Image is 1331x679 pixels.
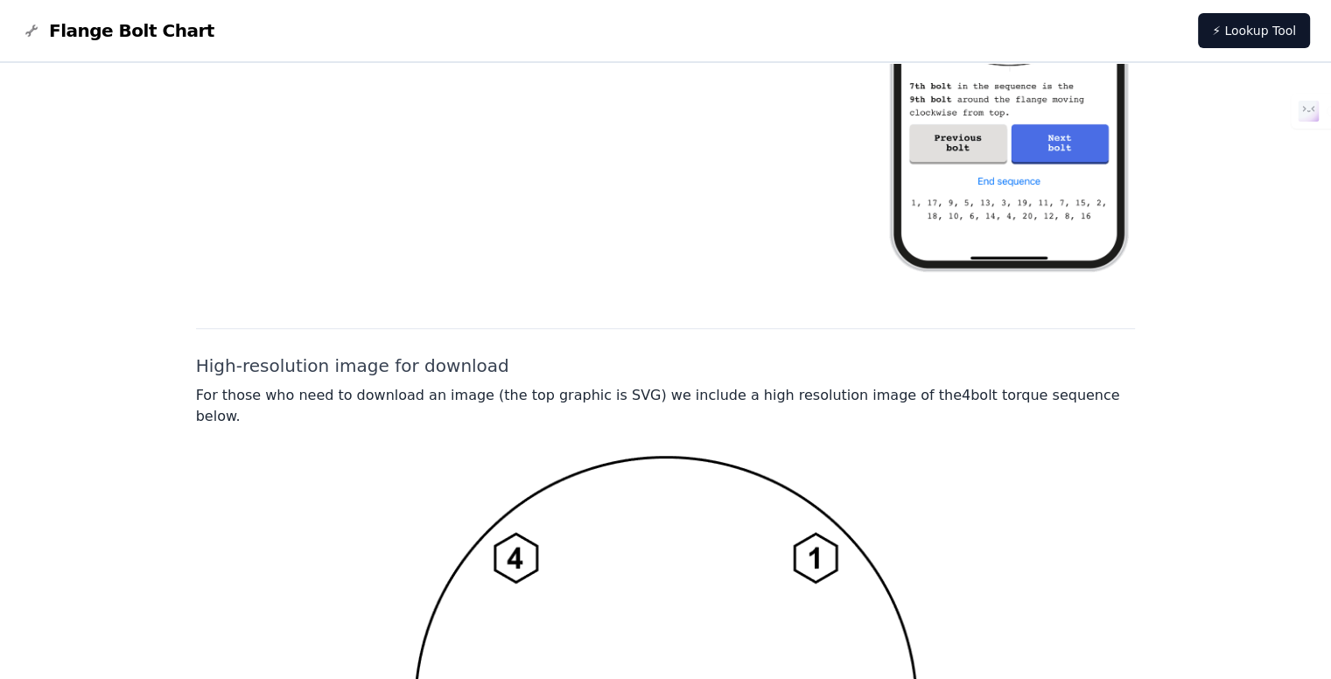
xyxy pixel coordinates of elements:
h2: High-resolution image for download [196,353,1136,378]
p: For those who need to download an image (the top graphic is SVG) we include a high resolution ima... [196,385,1136,427]
a: ⚡ Lookup Tool [1198,13,1310,48]
img: Flange Bolt Chart Logo [21,20,42,41]
a: Flange Bolt Chart LogoFlange Bolt Chart [21,18,214,43]
span: Flange Bolt Chart [49,18,214,43]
